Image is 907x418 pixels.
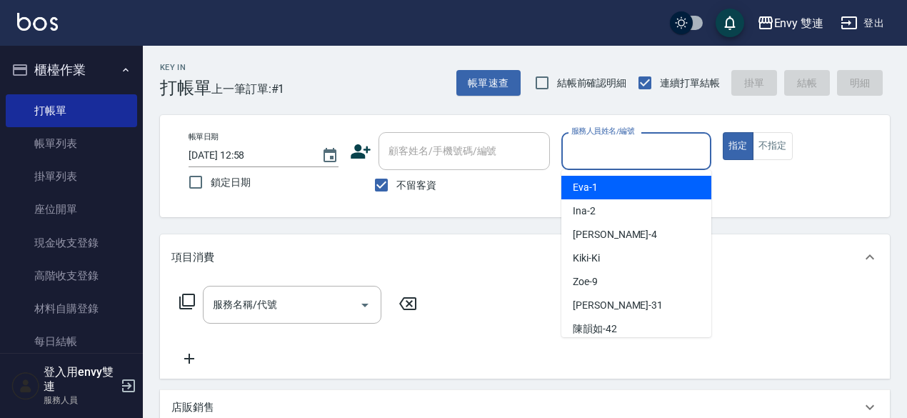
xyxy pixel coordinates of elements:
a: 掛單列表 [6,160,137,193]
span: 鎖定日期 [211,175,251,190]
a: 材料自購登錄 [6,292,137,325]
button: 登出 [835,10,890,36]
img: Person [11,372,40,400]
div: Envy 雙連 [774,14,824,32]
button: 帳單速查 [456,70,521,96]
h3: 打帳單 [160,78,211,98]
a: 座位開單 [6,193,137,226]
button: 指定 [723,132,753,160]
label: 服務人員姓名/編號 [571,126,634,136]
p: 店販銷售 [171,400,214,415]
a: 打帳單 [6,94,137,127]
button: 櫃檯作業 [6,51,137,89]
button: Envy 雙連 [751,9,830,38]
span: Eva -1 [573,180,598,195]
a: 每日結帳 [6,325,137,358]
a: 高階收支登錄 [6,259,137,292]
button: 不指定 [753,132,793,160]
h2: Key In [160,63,211,72]
a: 現金收支登錄 [6,227,137,259]
span: 不留客資 [396,178,436,193]
p: 服務人員 [44,394,116,407]
img: Logo [17,13,58,31]
p: 項目消費 [171,250,214,265]
button: Choose date, selected date is 2025-10-06 [313,139,347,173]
span: 上一筆訂單:#1 [211,80,285,98]
button: save [716,9,744,37]
span: 結帳前確認明細 [557,76,627,91]
input: YYYY/MM/DD hh:mm [189,144,307,167]
a: 帳單列表 [6,127,137,160]
span: 陳韻如 -42 [573,322,617,337]
label: 帳單日期 [189,131,219,142]
span: Zoe -9 [573,274,598,289]
button: Open [354,294,376,317]
span: Kiki -Ki [573,251,600,266]
span: [PERSON_NAME] -31 [573,298,663,313]
span: [PERSON_NAME] -4 [573,227,657,242]
span: 連續打單結帳 [660,76,720,91]
h5: 登入用envy雙連 [44,365,116,394]
div: 項目消費 [160,234,890,280]
span: Ina -2 [573,204,596,219]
